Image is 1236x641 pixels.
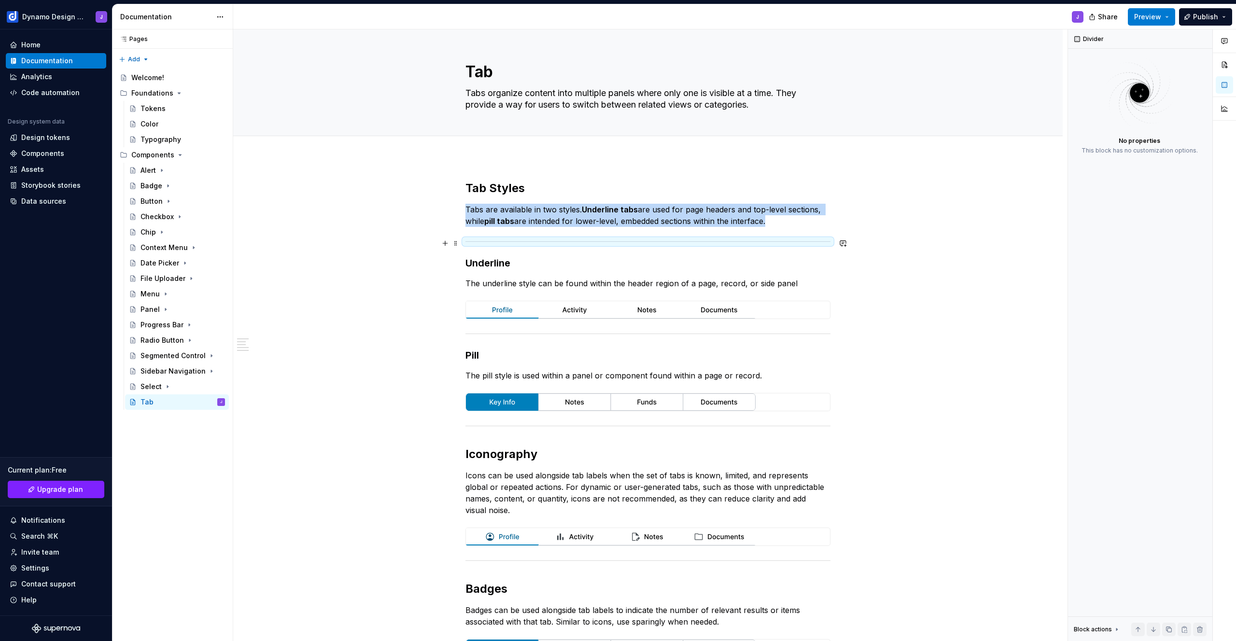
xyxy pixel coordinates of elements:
div: Color [140,119,158,129]
div: Menu [140,289,160,299]
a: Assets [6,162,106,177]
a: Design tokens [6,130,106,145]
div: Search ⌘K [21,531,58,541]
div: Button [140,196,163,206]
div: Data sources [21,196,66,206]
div: Components [21,149,64,158]
div: Block actions [1074,623,1121,636]
img: c69d5ae2-7412-4cb0-9604-71fbc8afc1f1.svg [466,528,756,545]
a: File Uploader [125,271,229,286]
button: Help [6,592,106,608]
button: Search ⌘K [6,529,106,544]
div: Pages [116,35,148,43]
p: Icons can be used alongside tab labels when the set of tabs is known, limited, and represents glo... [465,470,830,516]
a: Documentation [6,53,106,69]
div: Design system data [8,118,65,125]
textarea: Tab [463,60,829,84]
span: Preview [1134,12,1161,22]
div: Code automation [21,88,80,98]
h2: Badges [465,581,830,597]
div: Documentation [120,12,211,22]
a: Components [6,146,106,161]
div: Help [21,595,37,605]
div: Panel [140,305,160,314]
button: Publish [1179,8,1232,26]
h3: Underline [465,256,830,270]
div: Tokens [140,104,166,113]
div: Chip [140,227,156,237]
button: Share [1084,8,1124,26]
button: Preview [1128,8,1175,26]
span: Share [1098,12,1118,22]
div: Tab [140,397,154,407]
h3: Pill [465,348,830,362]
h2: Tab Styles [465,181,830,196]
a: Panel [125,302,229,317]
a: Button [125,194,229,209]
div: Storybook stories [21,181,81,190]
a: Typography [125,132,229,147]
a: Checkbox [125,209,229,224]
div: Context Menu [140,243,188,252]
div: Components [116,147,229,163]
div: Welcome! [131,73,164,83]
p: Badges can be used alongside tab labels to indicate the number of relevant results or items assoc... [465,604,830,627]
div: J [220,397,222,407]
a: Code automation [6,85,106,100]
a: Color [125,116,229,132]
div: Block actions [1074,626,1112,633]
strong: pill tabs [484,216,514,226]
div: Progress Bar [140,320,183,330]
a: Home [6,37,106,53]
div: Typography [140,135,181,144]
p: The pill style is used within a panel or component found within a page or record. [465,370,830,381]
a: Invite team [6,544,106,560]
div: Current plan : Free [8,465,104,475]
button: Contact support [6,576,106,592]
a: Segmented Control [125,348,229,363]
a: Analytics [6,69,106,84]
a: Badge [125,178,229,194]
div: J [1076,13,1079,21]
div: Components [131,150,174,160]
button: Dynamo Design SystemJ [2,6,110,27]
a: Select [125,379,229,394]
a: Menu [125,286,229,302]
a: Upgrade plan [8,481,104,498]
a: Welcome! [116,70,229,85]
span: Publish [1193,12,1218,22]
img: c5f292b4-1c74-4827-b374-41971f8eb7d9.png [7,11,18,23]
span: Add [128,56,140,63]
div: Notifications [21,516,65,525]
div: Badge [140,181,162,191]
div: Foundations [131,88,173,98]
div: Home [21,40,41,50]
div: Radio Button [140,335,184,345]
a: Chip [125,224,229,240]
div: Segmented Control [140,351,206,361]
strong: Underline tabs [582,205,638,214]
div: Invite team [21,547,59,557]
a: Progress Bar [125,317,229,333]
div: File Uploader [140,274,185,283]
a: Supernova Logo [32,624,80,633]
div: Dynamo Design System [22,12,84,22]
p: Tabs are available in two styles. are used for page headers and top-level sections, while are int... [465,204,830,227]
div: Alert [140,166,156,175]
img: da4a94a1-96c3-460c-bd15-cc2cdb974754.svg [466,393,756,411]
div: Analytics [21,72,52,82]
a: Data sources [6,194,106,209]
a: Tokens [125,101,229,116]
a: Storybook stories [6,178,106,193]
div: Settings [21,563,49,573]
div: Assets [21,165,44,174]
a: Context Menu [125,240,229,255]
div: This block has no customization options. [1081,147,1198,154]
div: Foundations [116,85,229,101]
div: Contact support [21,579,76,589]
div: Design tokens [21,133,70,142]
div: J [100,13,103,21]
a: Radio Button [125,333,229,348]
img: 3987fbbb-a46e-4ba4-a9b2-f09952a9880f.svg [466,301,756,319]
div: Documentation [21,56,73,66]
